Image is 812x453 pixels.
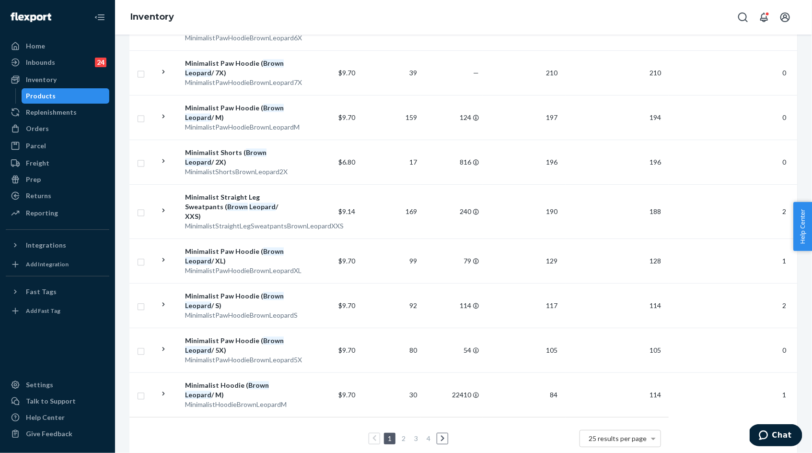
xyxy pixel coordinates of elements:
[185,310,293,320] div: MinimalistPawHoodieBrownLeopardS
[185,33,293,43] div: MinimalistPawHoodieBrownLeopard6X
[26,58,55,67] div: Inbounds
[750,424,802,448] iframe: Opens a widget where you can chat to one of our agents
[543,257,562,265] span: 129
[778,301,790,310] span: 2
[185,391,211,399] em: Leopard
[185,103,293,122] div: Minimalist Paw Hoodie ( / M)
[359,238,421,283] td: 99
[26,158,49,168] div: Freight
[185,192,293,221] div: Minimalist Straight Leg Sweatpants ( / XXS)
[26,429,72,439] div: Give Feedback
[6,377,109,393] a: Settings
[646,391,665,399] span: 114
[6,121,109,136] a: Orders
[338,257,355,265] span: $9.70
[6,410,109,425] a: Help Center
[733,8,753,27] button: Open Search Box
[546,391,562,399] span: 84
[543,158,562,166] span: 196
[421,328,483,372] td: 54
[185,247,293,266] div: Minimalist Paw Hoodie ( / XL)
[263,292,284,300] em: Brown
[543,346,562,354] span: 105
[778,207,790,215] span: 2
[421,238,483,283] td: 79
[26,75,57,84] div: Inventory
[90,8,109,27] button: Close Navigation
[185,59,293,78] div: Minimalist Paw Hoodie ( / 7X)
[26,208,58,218] div: Reporting
[263,336,284,345] em: Brown
[793,202,812,251] button: Help Center
[185,69,211,77] em: Leopard
[6,38,109,54] a: Home
[421,95,483,140] td: 124
[6,393,109,409] button: Talk to Support
[338,301,355,310] span: $9.70
[185,301,211,310] em: Leopard
[412,434,420,442] a: Page 3
[6,155,109,171] a: Freight
[11,12,51,22] img: Flexport logo
[6,257,109,272] a: Add Integration
[421,140,483,184] td: 816
[6,284,109,299] button: Fast Tags
[246,148,267,156] em: Brown
[249,203,276,211] em: Leopard
[6,72,109,87] a: Inventory
[263,104,284,112] em: Brown
[421,184,483,238] td: 240
[543,207,562,215] span: 190
[338,69,355,77] span: $9.70
[26,141,46,151] div: Parcel
[26,287,57,297] div: Fast Tags
[26,124,49,133] div: Orders
[646,207,665,215] span: 188
[26,260,69,268] div: Add Integration
[123,3,182,31] ol: breadcrumbs
[6,55,109,70] a: Inbounds24
[543,69,562,77] span: 210
[263,59,284,67] em: Brown
[26,413,65,422] div: Help Center
[26,380,53,390] div: Settings
[646,346,665,354] span: 105
[778,158,790,166] span: 0
[26,307,60,315] div: Add Fast Tag
[6,188,109,203] a: Returns
[589,434,647,442] span: 25 results per page
[359,328,421,372] td: 80
[227,203,248,211] em: Brown
[778,69,790,77] span: 0
[359,140,421,184] td: 17
[543,113,562,121] span: 197
[338,207,355,215] span: $9.14
[26,191,51,201] div: Returns
[185,257,211,265] em: Leopard
[646,113,665,121] span: 194
[778,113,790,121] span: 0
[185,78,293,87] div: MinimalistPawHoodieBrownLeopard7X
[425,434,432,442] a: Page 4
[185,346,211,354] em: Leopard
[185,158,211,166] em: Leopard
[646,69,665,77] span: 210
[26,396,76,406] div: Talk to Support
[338,346,355,354] span: $9.70
[185,167,293,177] div: MinimalistShortsBrownLeopard2X
[359,50,421,95] td: 39
[185,400,293,409] div: MinimalistHoodieBrownLeopardM
[778,391,790,399] span: 1
[338,113,355,121] span: $9.70
[248,381,269,389] em: Brown
[473,69,479,77] span: —
[776,8,795,27] button: Open account menu
[6,238,109,253] button: Integrations
[26,240,66,250] div: Integrations
[185,221,293,231] div: MinimalistStraightLegSweatpantsBrownLeopardXXS
[130,12,174,22] a: Inventory
[95,58,106,67] div: 24
[6,105,109,120] a: Replenishments
[185,381,293,400] div: Minimalist Hoodie ( / M)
